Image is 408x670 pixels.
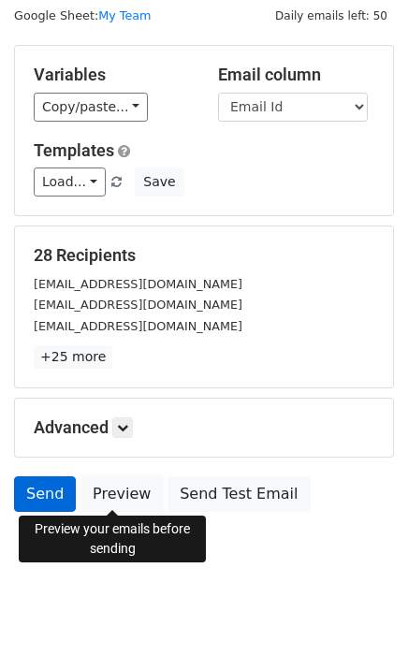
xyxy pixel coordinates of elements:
a: Load... [34,167,106,197]
small: [EMAIL_ADDRESS][DOMAIN_NAME] [34,298,242,312]
a: Send [14,476,76,512]
h5: 28 Recipients [34,245,374,266]
small: Google Sheet: [14,8,151,22]
a: Templates [34,140,114,160]
h5: Advanced [34,417,374,438]
a: Send Test Email [168,476,310,512]
small: [EMAIL_ADDRESS][DOMAIN_NAME] [34,319,242,333]
iframe: Chat Widget [314,580,408,670]
span: Daily emails left: 50 [269,6,394,26]
div: Preview your emails before sending [19,516,206,562]
a: Copy/paste... [34,93,148,122]
button: Save [135,167,183,197]
h5: Variables [34,65,190,85]
small: [EMAIL_ADDRESS][DOMAIN_NAME] [34,277,242,291]
a: My Team [98,8,151,22]
a: Daily emails left: 50 [269,8,394,22]
h5: Email column [218,65,374,85]
a: +25 more [34,345,112,369]
a: Preview [80,476,163,512]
